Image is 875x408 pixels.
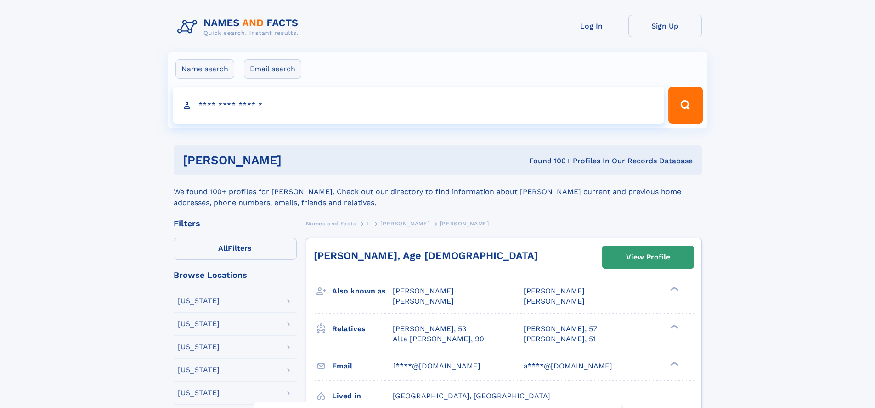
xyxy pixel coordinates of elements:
[380,218,429,229] a: [PERSON_NAME]
[178,297,220,305] div: [US_STATE]
[178,389,220,397] div: [US_STATE]
[218,244,228,253] span: All
[668,323,679,329] div: ❯
[174,15,306,40] img: Logo Names and Facts
[244,59,301,79] label: Email search
[668,87,702,124] button: Search Button
[178,320,220,328] div: [US_STATE]
[314,250,538,261] a: [PERSON_NAME], Age [DEMOGRAPHIC_DATA]
[440,220,489,227] span: [PERSON_NAME]
[668,286,679,292] div: ❯
[332,358,393,374] h3: Email
[367,218,370,229] a: L
[393,324,466,334] a: [PERSON_NAME], 53
[174,219,297,228] div: Filters
[393,287,454,295] span: [PERSON_NAME]
[174,271,297,279] div: Browse Locations
[367,220,370,227] span: L
[393,391,550,400] span: [GEOGRAPHIC_DATA], [GEOGRAPHIC_DATA]
[524,287,585,295] span: [PERSON_NAME]
[668,361,679,367] div: ❯
[524,324,597,334] a: [PERSON_NAME], 57
[178,343,220,351] div: [US_STATE]
[603,246,694,268] a: View Profile
[178,366,220,374] div: [US_STATE]
[628,15,702,37] a: Sign Up
[380,220,429,227] span: [PERSON_NAME]
[174,175,702,208] div: We found 100+ profiles for [PERSON_NAME]. Check out our directory to find information about [PERS...
[555,15,628,37] a: Log In
[393,334,484,344] a: Alta [PERSON_NAME], 90
[332,388,393,404] h3: Lived in
[405,156,693,166] div: Found 100+ Profiles In Our Records Database
[524,297,585,305] span: [PERSON_NAME]
[306,218,356,229] a: Names and Facts
[332,321,393,337] h3: Relatives
[393,297,454,305] span: [PERSON_NAME]
[332,283,393,299] h3: Also known as
[173,87,665,124] input: search input
[175,59,234,79] label: Name search
[183,155,406,166] h1: [PERSON_NAME]
[174,238,297,260] label: Filters
[524,334,596,344] a: [PERSON_NAME], 51
[626,247,670,268] div: View Profile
